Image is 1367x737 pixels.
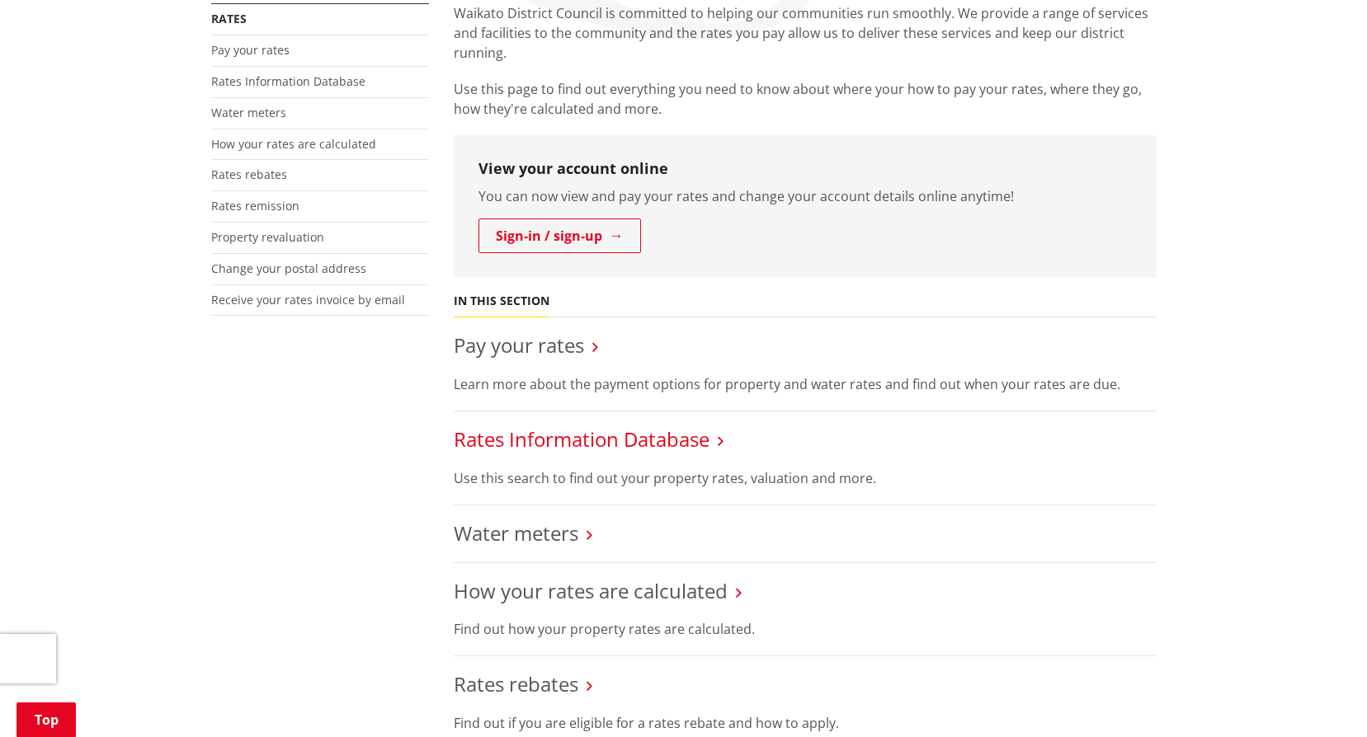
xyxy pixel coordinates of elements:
a: Water meters [211,105,286,120]
a: Change your postal address [211,261,366,276]
a: Top [16,702,76,737]
p: Waikato District Council is committed to helping our communities run smoothly. We provide a range... [454,3,1157,63]
a: Rates rebates [454,670,578,697]
a: Rates Information Database [454,425,709,453]
a: How your rates are calculated [211,136,376,152]
iframe: Messenger Launcher [1291,668,1351,727]
a: Receive your rates invoice by email [211,292,405,307]
a: Rates Information Database [211,73,365,89]
a: Sign-in / sign-up [478,218,641,253]
a: Pay your rates [454,331,584,359]
p: Use this page to find out everything you need to know about where your how to pay your rates, whe... [454,79,1157,119]
p: You can now view and pay your rates and change your account details online anytime! [478,186,1132,206]
p: Learn more about the payment options for property and water rates and find out when your rates ar... [454,374,1157,394]
a: Rates rebates [211,167,287,182]
h3: View your account online [478,160,1132,178]
p: Find out if you are eligible for a rates rebate and how to apply. [454,713,1157,733]
a: Water meters [454,519,578,547]
a: Rates [211,11,247,26]
p: Use this search to find out your property rates, valuation and more. [454,468,1157,488]
a: Rates remission [211,198,299,214]
a: Property revaluation [211,229,324,245]
a: Pay your rates [211,42,290,58]
h5: In this section [454,294,549,308]
p: Find out how your property rates are calculated. [454,619,1157,639]
a: How your rates are calculated [454,577,728,604]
